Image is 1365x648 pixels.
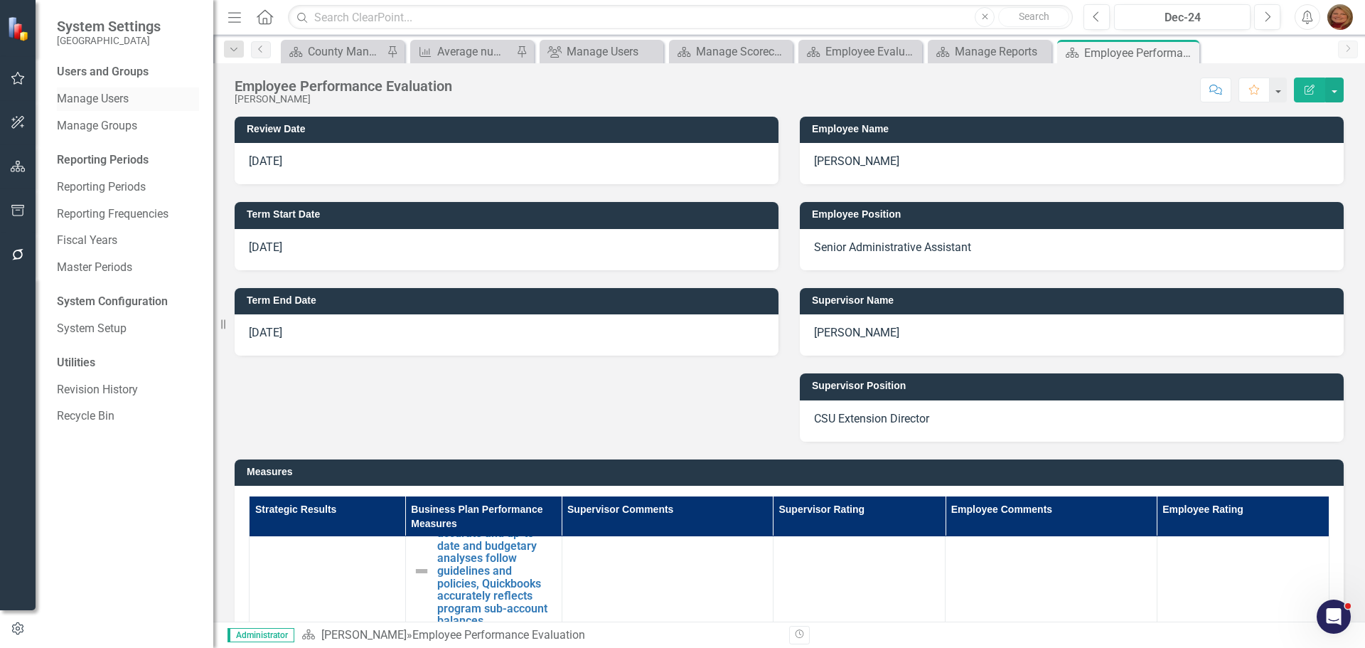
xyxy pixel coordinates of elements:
p: [DATE] [249,154,764,170]
h3: Term End Date [247,295,771,306]
img: ClearPoint Strategy [7,16,33,41]
a: Recycle Bin [57,408,199,425]
div: Manage Users [567,43,660,60]
div: Manage Scorecards [696,43,789,60]
h3: Term Start Date [247,209,771,220]
div: Employee Performance Evaluation [1084,44,1196,62]
button: Search [998,7,1069,27]
p: [DATE] [249,325,764,341]
h3: Supervisor Name [812,295,1337,306]
div: [PERSON_NAME] [235,94,452,105]
span: System Settings [57,18,161,35]
div: Employee Performance Evaluation [412,628,585,642]
input: Search ClearPoint... [288,5,1073,30]
a: Average number of days for BOCC minutes to be approved by the BOCC and made available to the public. [414,43,513,60]
p: [DATE] [249,240,764,256]
div: Reporting Periods [57,152,199,169]
a: Manage Users [543,43,660,60]
small: [GEOGRAPHIC_DATA] [57,35,161,46]
div: Employee Evaluation Navigation [825,43,919,60]
a: Manage Scorecards [673,43,789,60]
div: Dec-24 [1119,9,1246,26]
td: Double-Click to Edit [773,510,945,632]
a: Reporting Frequencies [57,206,199,223]
p: [PERSON_NAME] [814,154,1329,170]
div: Utilities [57,355,199,371]
a: Ensures database is accurate and up-to-date and budgetary analyses follow guidelines and policies... [437,515,555,627]
h3: Employee Position [812,209,1337,220]
span: Administrator [227,628,294,642]
div: Average number of days for BOCC minutes to be approved by the BOCC and made available to the public. [437,43,513,60]
a: Revision History [57,382,199,398]
iframe: Intercom live chat [1317,600,1351,634]
a: Employee Evaluation Navigation [802,43,919,60]
h3: Supervisor Position [812,381,1337,391]
td: Double-Click to Edit [1157,510,1329,632]
div: Employee Performance Evaluation [235,78,452,94]
h3: Employee Name [812,124,1337,134]
a: Manage Reports [931,43,1048,60]
p: Senior Administrative Assistant [814,240,1329,256]
td: Double-Click to Edit [562,510,773,632]
td: Double-Click to Edit [946,510,1157,632]
h3: Measures [247,467,1337,477]
img: Katherine Haase [1327,4,1353,30]
p: [PERSON_NAME] [814,325,1329,341]
p: CSU Extension Director [814,411,1329,427]
div: Manage Reports [955,43,1048,60]
a: Manage Groups [57,118,199,134]
h3: Review Date [247,124,771,134]
img: Not Defined [413,563,430,580]
a: System Setup [57,321,199,337]
a: County Manager's Office [284,43,383,60]
div: System Configuration [57,294,199,310]
div: County Manager's Office [308,43,383,60]
div: Users and Groups [57,64,199,80]
div: » [301,627,778,644]
td: Double-Click to Edit Right Click for Context Menu [405,510,562,632]
span: Search [1019,11,1049,22]
a: Reporting Periods [57,179,199,196]
a: Manage Users [57,91,199,107]
a: Fiscal Years [57,233,199,249]
button: Dec-24 [1114,4,1251,30]
a: Master Periods [57,260,199,276]
a: [PERSON_NAME] [321,628,407,642]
